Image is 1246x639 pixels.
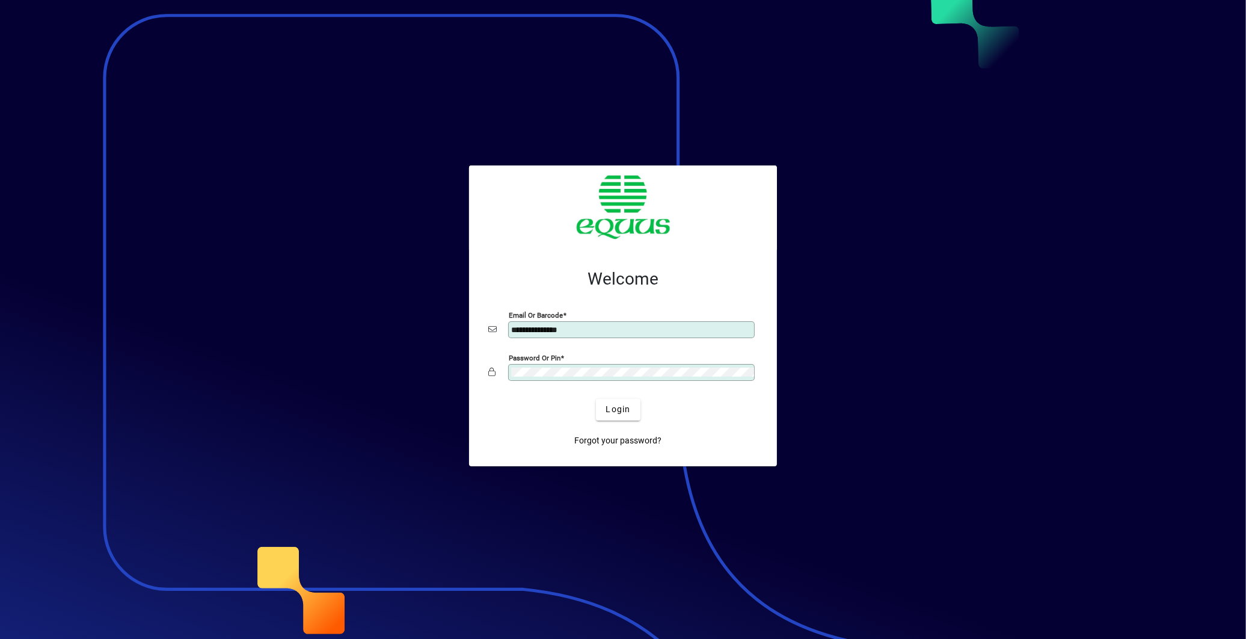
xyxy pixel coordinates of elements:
[596,399,640,421] button: Login
[509,353,560,362] mat-label: Password or Pin
[488,269,758,289] h2: Welcome
[606,403,630,416] span: Login
[575,434,662,447] span: Forgot your password?
[570,430,667,452] a: Forgot your password?
[509,310,563,319] mat-label: Email or Barcode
